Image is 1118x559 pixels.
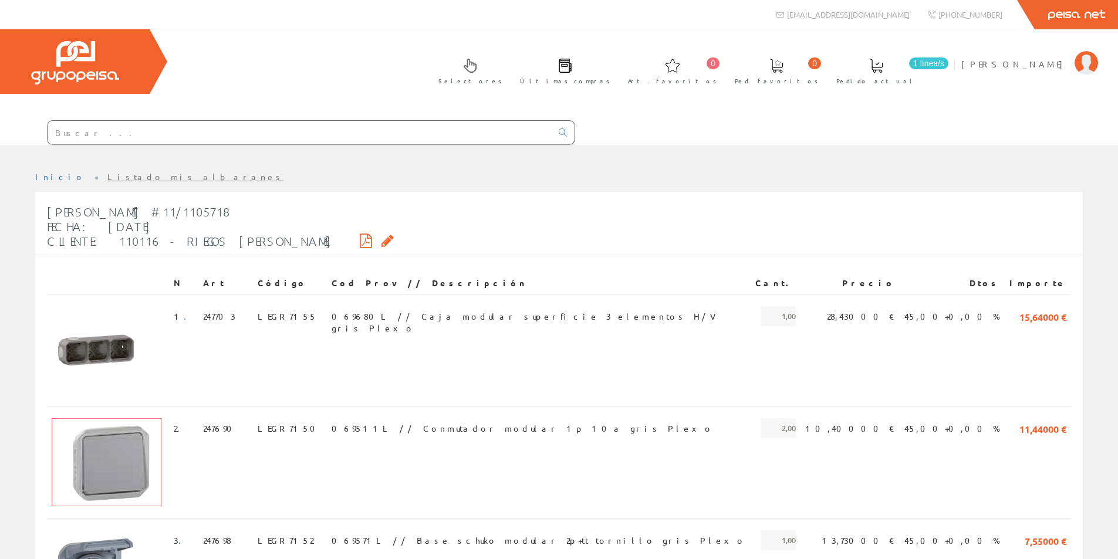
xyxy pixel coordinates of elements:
[808,57,821,69] span: 0
[761,418,796,438] span: 2,00
[48,121,552,144] input: Buscar ...
[253,273,327,294] th: Código
[520,75,610,87] span: Últimas compras
[735,75,818,87] span: Ped. favoritos
[800,273,900,294] th: Precio
[836,75,916,87] span: Pedido actual
[169,273,198,294] th: N
[938,9,1002,19] span: [PHONE_NUMBER]
[52,418,161,506] img: Foto artículo (187.24832214765x150)
[787,9,910,19] span: [EMAIL_ADDRESS][DOMAIN_NAME]
[761,306,796,326] span: 1,00
[178,535,188,546] a: .
[184,311,194,321] a: .
[904,306,1000,326] span: 45,00+0,00 %
[381,236,394,245] i: Solicitar por email copia firmada
[174,530,188,550] span: 3
[1019,418,1066,438] span: 11,44000 €
[827,306,895,326] span: 28,43000 €
[174,418,187,438] span: 2
[900,273,1005,294] th: Dtos
[707,57,720,69] span: 0
[761,530,796,550] span: 1,00
[508,49,616,92] a: Últimas compras
[751,273,800,294] th: Cant.
[52,306,140,394] img: Foto artículo (150x150)
[438,75,502,87] span: Selectores
[1019,306,1066,326] span: 15,64000 €
[327,273,751,294] th: Cod Prov // Descripción
[825,49,951,92] a: 1 línea/s Pedido actual
[258,306,317,326] span: LEGR7155
[805,418,895,438] span: 10,40000 €
[258,530,313,550] span: LEGR7152
[332,418,714,438] span: 069511L // Conmutador modular 1p 10a gris Plexo
[961,58,1069,70] span: [PERSON_NAME]
[107,171,284,182] a: Listado mis albaranes
[177,423,187,433] a: .
[427,49,508,92] a: Selectores
[174,306,194,326] span: 1
[203,418,239,438] span: 247690
[203,306,235,326] span: 247703
[198,273,253,294] th: Art
[203,530,231,550] span: 247698
[628,75,717,87] span: Art. favoritos
[332,306,746,326] span: 069680L // Caja modular superficie 3 elementos H/V gris Plexo
[961,49,1098,60] a: [PERSON_NAME]
[1025,530,1066,550] span: 7,55000 €
[360,236,372,245] i: Descargar PDF
[904,418,1000,438] span: 45,00+0,00 %
[31,41,119,84] img: Grupo Peisa
[35,171,85,182] a: Inicio
[909,57,948,69] span: 1 línea/s
[332,530,746,550] span: 069571L // Base schuko modular 2p+tt tornillo gris Plexo
[1005,273,1071,294] th: Importe
[904,530,1000,550] span: 45,00+0,00 %
[47,205,332,248] span: [PERSON_NAME] #11/1105718 Fecha: [DATE] Cliente: 110116 - RIEGOS [PERSON_NAME]
[822,530,895,550] span: 13,73000 €
[258,418,322,438] span: LEGR7150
